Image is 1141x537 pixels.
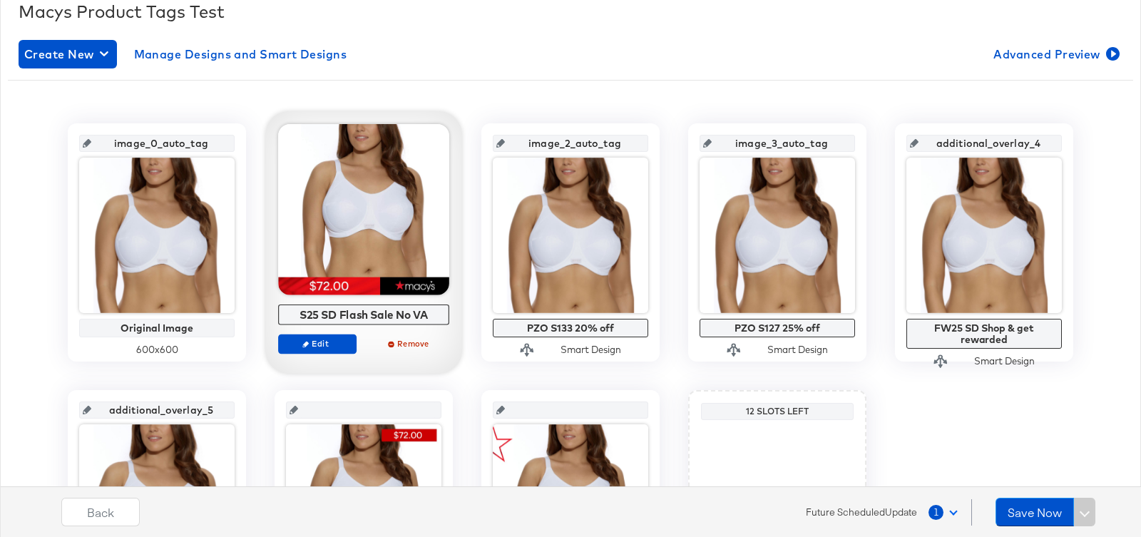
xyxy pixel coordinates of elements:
span: Create New [24,44,111,64]
span: Advanced Preview [993,44,1117,64]
span: Remove [377,338,443,349]
button: Save Now [996,498,1074,526]
span: Edit [285,338,350,349]
div: 12 Slots Left [705,406,850,417]
span: Future Scheduled Update [806,506,917,519]
button: Back [61,498,140,526]
span: 1 [928,505,943,520]
div: Smart Design [767,343,828,357]
div: PZO S133 20% off [496,322,645,334]
div: FW25 SD Shop & get rewarded [910,322,1058,345]
div: S25 SD Flash Sale No VA [282,308,446,321]
button: Remove [371,334,449,354]
div: Smart Design [561,343,621,357]
div: Original Image [83,322,231,334]
div: PZO S127 25% off [703,322,851,334]
button: Create New [19,40,117,68]
span: Manage Designs and Smart Designs [134,44,347,64]
button: Advanced Preview [988,40,1122,68]
button: Manage Designs and Smart Designs [128,40,353,68]
div: 600 x 600 [79,343,235,357]
button: 1 [928,499,964,525]
div: Smart Design [974,354,1035,368]
button: Edit [278,334,357,354]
